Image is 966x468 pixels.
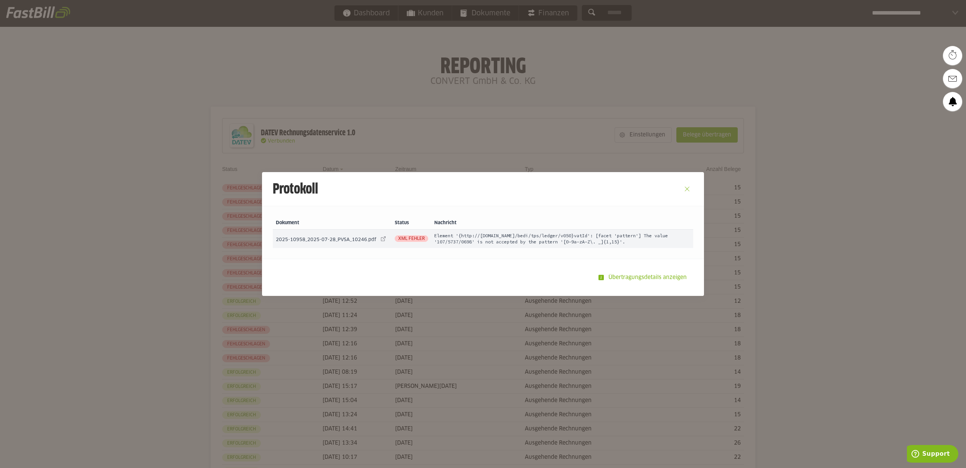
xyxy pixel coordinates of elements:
sl-button: Übertragungsdetails anzeigen [593,270,693,285]
th: Nachricht [431,217,693,230]
th: Dokument [273,217,392,230]
span: 2025-10958_2025-07-28_PVSA_10246.pdf [276,238,376,242]
span: XML Fehler [395,235,428,242]
sl-icon-button: 2025-10958_2025-07-28_PVSA_10246.pdf [378,233,389,244]
iframe: Öffnet ein Widget, in dem Sie weitere Informationen finden [907,445,958,464]
td: Element '{http://[DOMAIN_NAME]/bedi/tps/ledger/v050}vatId': [facet 'pattern'] The value '107/5737... [431,230,693,248]
th: Status [392,217,431,230]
